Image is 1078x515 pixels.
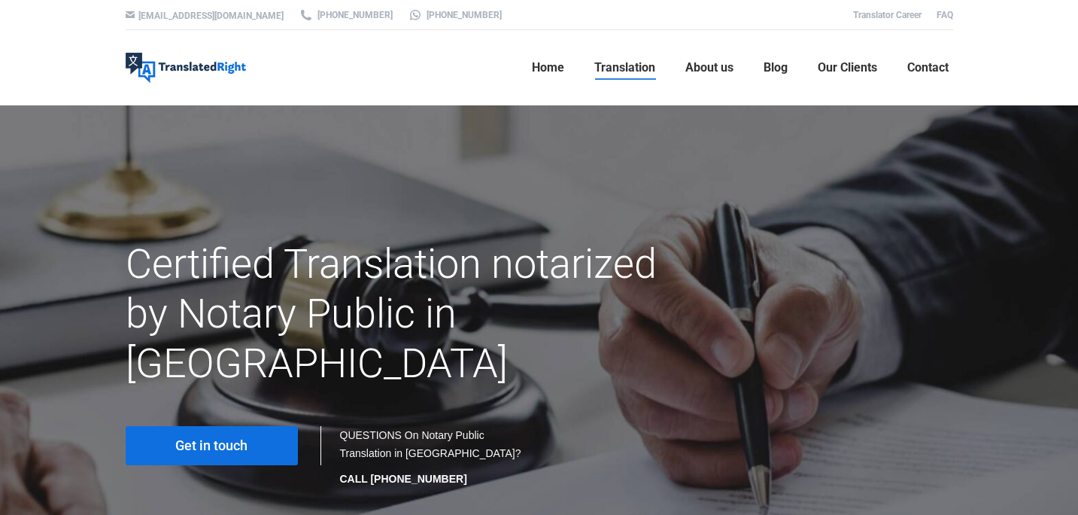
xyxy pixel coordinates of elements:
[903,44,953,92] a: Contact
[126,426,298,465] a: Get in touch
[340,426,524,488] div: QUESTIONS On Notary Public Translation in [GEOGRAPHIC_DATA]?
[175,438,247,453] span: Get in touch
[299,8,393,22] a: [PHONE_NUMBER]
[907,60,949,75] span: Contact
[532,60,564,75] span: Home
[764,60,788,75] span: Blog
[759,44,792,92] a: Blog
[594,60,655,75] span: Translation
[818,60,877,75] span: Our Clients
[340,473,467,485] strong: CALL [PHONE_NUMBER]
[813,44,882,92] a: Our Clients
[685,60,733,75] span: About us
[126,239,670,389] h1: Certified Translation notarized by Notary Public in [GEOGRAPHIC_DATA]
[937,10,953,20] a: FAQ
[527,44,569,92] a: Home
[681,44,738,92] a: About us
[853,10,922,20] a: Translator Career
[138,11,284,21] a: [EMAIL_ADDRESS][DOMAIN_NAME]
[590,44,660,92] a: Translation
[126,53,246,83] img: Translated Right
[408,8,502,22] a: [PHONE_NUMBER]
